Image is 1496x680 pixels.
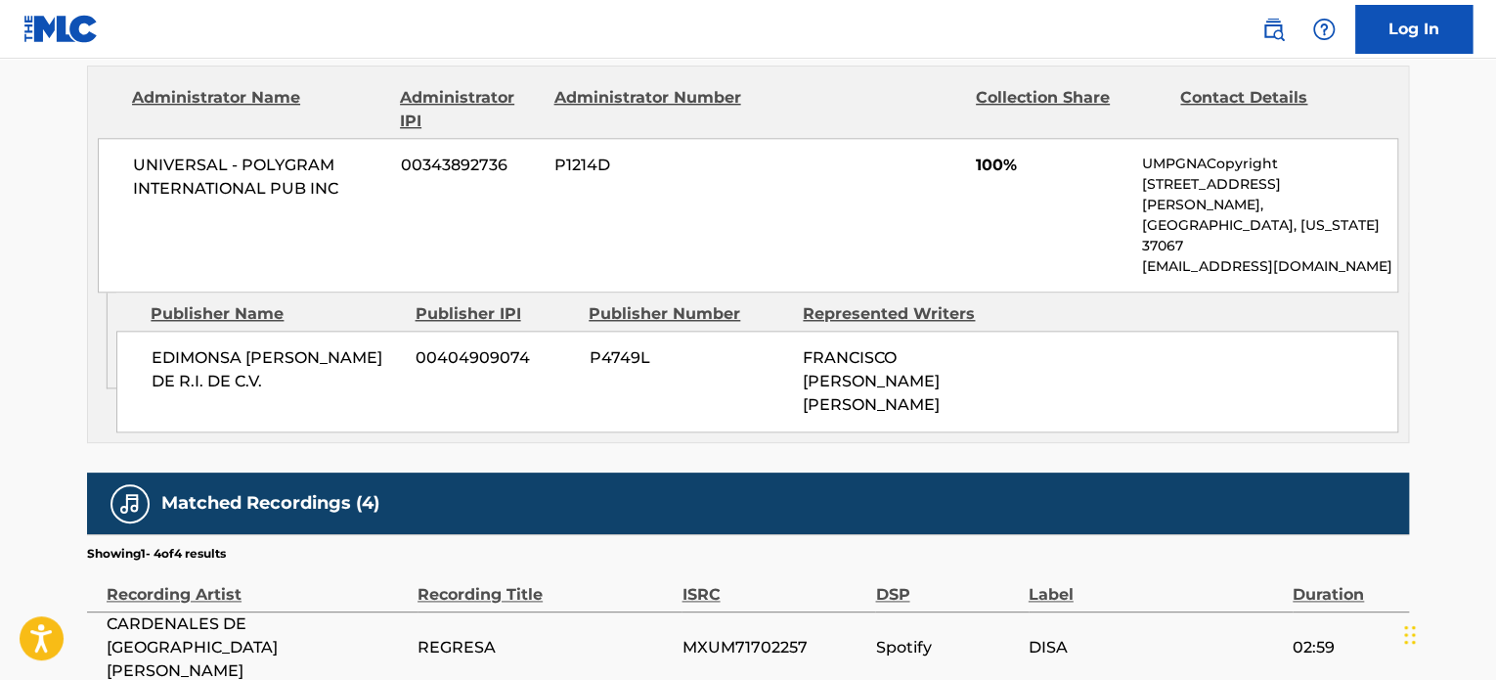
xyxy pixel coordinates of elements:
[1029,563,1283,607] div: Label
[803,302,1002,326] div: Represented Writers
[1142,174,1397,215] p: [STREET_ADDRESS][PERSON_NAME],
[682,636,865,659] span: MXUM71702257
[87,545,226,563] p: Showing 1 - 4 of 4 results
[589,346,788,370] span: P4749L
[1355,5,1473,54] a: Log In
[23,15,99,43] img: MLC Logo
[1293,636,1399,659] span: 02:59
[875,563,1018,607] div: DSP
[976,86,1166,133] div: Collection Share
[682,563,865,607] div: ISRC
[1398,586,1496,680] iframe: Chat Widget
[151,302,400,326] div: Publisher Name
[107,563,408,607] div: Recording Artist
[976,154,1127,177] span: 100%
[1142,256,1397,277] p: [EMAIL_ADDRESS][DOMAIN_NAME]
[118,492,142,516] img: Matched Recordings
[554,154,744,177] span: P1214D
[553,86,743,133] div: Administrator Number
[418,636,672,659] span: REGRESA
[1261,18,1285,41] img: search
[1312,18,1336,41] img: help
[1142,215,1397,256] p: [GEOGRAPHIC_DATA], [US_STATE] 37067
[152,346,401,393] span: EDIMONSA [PERSON_NAME] DE R.I. DE C.V.
[133,154,386,201] span: UNIVERSAL - POLYGRAM INTERNATIONAL PUB INC
[161,492,379,515] h5: Matched Recordings (4)
[1293,563,1399,607] div: Duration
[1029,636,1283,659] span: DISA
[875,636,1018,659] span: Spotify
[400,86,539,133] div: Administrator IPI
[1304,10,1343,49] div: Help
[1254,10,1293,49] a: Public Search
[1142,154,1397,174] p: UMPGNACopyright
[1180,86,1370,133] div: Contact Details
[1404,606,1416,664] div: Drag
[803,348,940,414] span: FRANCISCO [PERSON_NAME] [PERSON_NAME]
[416,346,574,370] span: 00404909074
[418,563,672,607] div: Recording Title
[132,86,385,133] div: Administrator Name
[415,302,574,326] div: Publisher IPI
[589,302,788,326] div: Publisher Number
[401,154,540,177] span: 00343892736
